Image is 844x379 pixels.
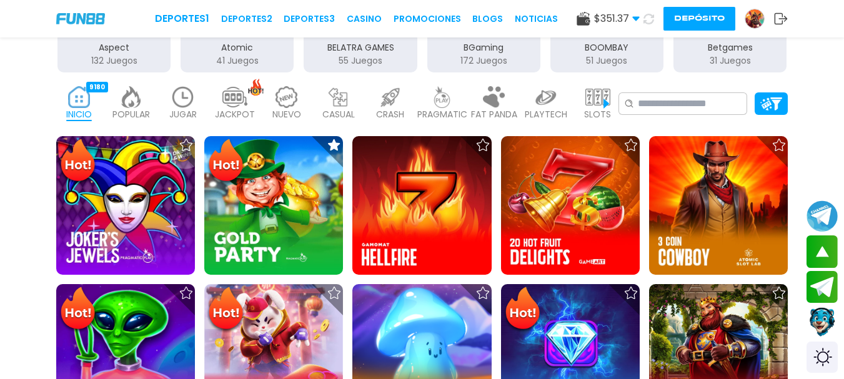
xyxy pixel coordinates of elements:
p: 41 Juegos [181,54,294,67]
a: Deportes3 [284,12,335,26]
img: Hot [57,137,98,186]
img: crash_light.webp [378,86,403,108]
p: Aspect [57,41,171,54]
a: Deportes1 [155,11,209,26]
img: Platform Filter [760,97,782,111]
button: scroll up [807,235,838,268]
a: NOTICIAS [515,12,558,26]
img: Company Logo [56,13,105,24]
p: JUGAR [169,108,197,121]
a: Deportes2 [221,12,272,26]
a: CASINO [347,12,382,26]
img: new_light.webp [274,86,299,108]
div: 9180 [86,82,108,92]
a: Promociones [394,12,461,26]
img: Gold Party [204,136,343,275]
img: jackpot_light.webp [222,86,247,108]
img: hot [248,79,264,96]
p: BOOMBAY [550,41,663,54]
p: 132 Juegos [57,54,171,67]
a: BLOGS [472,12,503,26]
img: Joker's Jewels [56,136,195,275]
p: 51 Juegos [550,54,663,67]
p: INICIO [66,108,92,121]
img: Hellfire [352,136,491,275]
p: PLAYTECH [525,108,567,121]
p: CRASH [376,108,404,121]
p: 172 Juegos [427,54,540,67]
p: BELATRA GAMES [304,41,417,54]
p: SLOTS [584,108,611,121]
p: CASUAL [322,108,355,121]
img: fat_panda_light.webp [482,86,507,108]
p: Atomic [181,41,294,54]
button: Join telegram channel [807,200,838,232]
p: Betgames [673,41,787,54]
img: Hot [57,285,98,334]
a: Avatar [745,9,774,29]
img: pragmatic_light.webp [430,86,455,108]
p: NUEVO [272,108,301,121]
button: Depósito [663,7,735,31]
span: $ 351.37 [594,11,640,26]
p: FAT PANDA [471,108,517,121]
div: Switch theme [807,342,838,373]
button: Join telegram [807,271,838,303]
img: home_active.webp [67,86,92,108]
button: Contact customer service [807,306,838,338]
p: 55 Juegos [304,54,417,67]
img: casual_light.webp [326,86,351,108]
img: popular_light.webp [119,86,144,108]
p: POPULAR [112,108,150,121]
img: recent_light.webp [171,86,196,108]
p: BGaming [427,41,540,54]
img: 3 Coin Cowboy [649,136,788,275]
img: playtech_light.webp [534,86,559,108]
p: 31 Juegos [673,54,787,67]
img: Hot [206,137,246,186]
img: Hot [502,285,543,334]
img: slots_light.webp [585,86,610,108]
p: PRAGMATIC [417,108,467,121]
img: 20 Hot Fruit Delights [501,136,640,275]
img: Avatar [745,9,764,28]
img: Hot [206,285,246,334]
p: JACKPOT [215,108,255,121]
